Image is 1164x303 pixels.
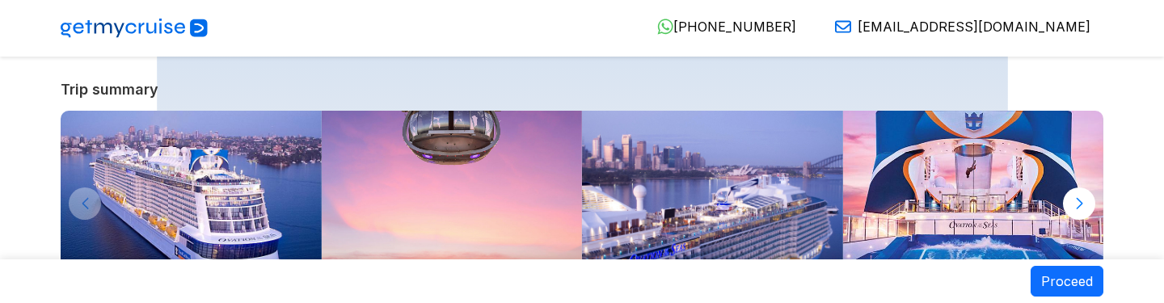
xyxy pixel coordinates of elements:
[644,19,796,35] a: [PHONE_NUMBER]
[858,19,1090,35] span: [EMAIL_ADDRESS][DOMAIN_NAME]
[322,111,583,300] img: north-star-sunset-ovation-of-the-seas.jpg
[61,111,322,300] img: ovation-exterior-back-aerial-sunset-port-ship.jpg
[843,111,1104,300] img: ovation-of-the-seas-flowrider-sunset.jpg
[1031,266,1103,297] button: Proceed
[835,19,851,35] img: Email
[582,111,843,300] img: ovation-of-the-seas-departing-from-sydney.jpg
[673,19,796,35] span: [PHONE_NUMBER]
[822,19,1090,35] a: [EMAIL_ADDRESS][DOMAIN_NAME]
[657,19,673,35] img: WhatsApp
[61,81,1103,98] a: Trip summary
